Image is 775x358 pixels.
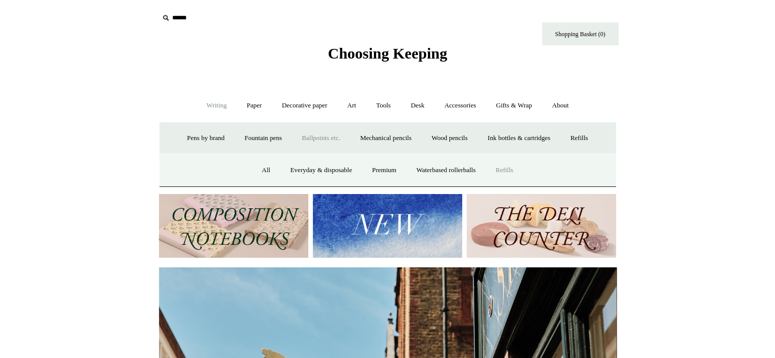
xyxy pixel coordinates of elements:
a: Ballpoints etc. [293,125,350,152]
a: Ink bottles & cartridges [478,125,559,152]
a: Art [338,92,365,119]
a: Mechanical pencils [351,125,421,152]
a: Desk [402,92,434,119]
img: 202302 Composition ledgers.jpg__PID:69722ee6-fa44-49dd-a067-31375e5d54ec [159,194,308,258]
a: Paper [237,92,271,119]
a: Accessories [435,92,485,119]
a: Shopping Basket (0) [542,22,619,45]
span: Choosing Keeping [328,45,447,62]
a: Waterbased rollerballs [407,157,485,184]
img: The Deli Counter [467,194,616,258]
a: Refills [487,157,523,184]
a: All [253,157,280,184]
a: Fountain pens [235,125,291,152]
a: About [543,92,578,119]
a: Premium [363,157,406,184]
img: New.jpg__PID:f73bdf93-380a-4a35-bcfe-7823039498e1 [313,194,462,258]
a: Decorative paper [273,92,336,119]
a: Wood pencils [422,125,477,152]
a: Everyday & disposable [281,157,361,184]
a: Gifts & Wrap [487,92,541,119]
a: Writing [197,92,236,119]
a: Choosing Keeping [328,53,447,60]
a: Pens by brand [178,125,234,152]
a: Tools [367,92,400,119]
a: Refills [561,125,597,152]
